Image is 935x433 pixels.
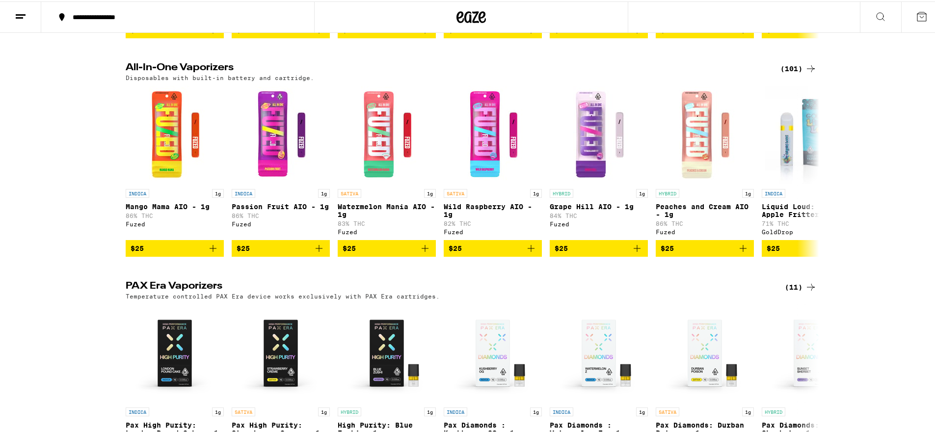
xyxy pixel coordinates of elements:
[343,243,356,251] span: $25
[232,239,330,255] button: Add to bag
[338,188,361,196] p: SATIVA
[126,188,149,196] p: INDICA
[785,280,817,292] a: (11)
[126,201,224,209] p: Mango Mama AIO - 1g
[338,84,436,183] img: Fuzed - Watermelon Mania AIO - 1g
[318,188,330,196] p: 1g
[338,406,361,415] p: HYBRID
[762,201,860,217] p: Liquid Loud: Sour Apple Fritter AIO - 1g
[232,188,255,196] p: INDICA
[742,188,754,196] p: 1g
[338,239,436,255] button: Add to bag
[338,201,436,217] p: Watermelon Mania AIO - 1g
[232,201,330,209] p: Passion Fruit AIO - 1g
[656,239,754,255] button: Add to bag
[126,280,769,292] h2: PAX Era Vaporizers
[232,84,330,183] img: Fuzed - Passion Fruit AIO - 1g
[762,227,860,234] div: GoldDrop
[126,84,224,239] a: Open page for Mango Mama AIO - 1g from Fuzed
[742,406,754,415] p: 1g
[444,84,542,183] img: Fuzed - Wild Raspberry AIO - 1g
[656,219,754,225] p: 86% THC
[765,84,856,183] img: GoldDrop - Liquid Loud: Sour Apple Fritter AIO - 1g
[656,303,754,401] img: PAX - Pax Diamonds: Durban Poison - 1g
[767,243,780,251] span: $25
[656,188,679,196] p: HYBRID
[550,84,648,239] a: Open page for Grape Hill AIO - 1g from Fuzed
[444,219,542,225] p: 82% THC
[126,406,149,415] p: INDICA
[762,219,860,225] p: 71% THC
[530,188,542,196] p: 1g
[656,227,754,234] div: Fuzed
[444,84,542,239] a: Open page for Wild Raspberry AIO - 1g from Fuzed
[780,61,817,73] a: (101)
[232,303,330,401] img: PAX - Pax High Purity: Strawberry Creme - 1g
[762,239,860,255] button: Add to bag
[656,201,754,217] p: Peaches and Cream AIO - 1g
[762,406,785,415] p: HYBRID
[550,219,648,226] div: Fuzed
[656,84,754,239] a: Open page for Peaches and Cream AIO - 1g from Fuzed
[550,201,648,209] p: Grape Hill AIO - 1g
[232,219,330,226] div: Fuzed
[6,7,71,15] span: Hi. Need any help?
[762,84,860,239] a: Open page for Liquid Loud: Sour Apple Fritter AIO - 1g from GoldDrop
[550,211,648,217] p: 84% THC
[126,211,224,217] p: 86% THC
[212,188,224,196] p: 1g
[232,406,255,415] p: SATIVA
[126,292,440,298] p: Temperature controlled PAX Era device works exclusively with PAX Era cartridges.
[444,227,542,234] div: Fuzed
[550,84,648,183] img: Fuzed - Grape Hill AIO - 1g
[232,211,330,217] p: 86% THC
[656,406,679,415] p: SATIVA
[126,219,224,226] div: Fuzed
[656,84,754,183] img: Fuzed - Peaches and Cream AIO - 1g
[212,406,224,415] p: 1g
[126,303,224,401] img: PAX - Pax High Purity: London Pound Cake - 1g
[762,188,785,196] p: INDICA
[550,303,648,401] img: PAX - Pax Diamonds : Watermelon Z - 1g
[131,243,144,251] span: $25
[126,61,769,73] h2: All-In-One Vaporizers
[550,188,573,196] p: HYBRID
[338,303,436,401] img: PAX - High Purity: Blue Zushi - 1g
[530,406,542,415] p: 1g
[338,84,436,239] a: Open page for Watermelon Mania AIO - 1g from Fuzed
[550,406,573,415] p: INDICA
[444,406,467,415] p: INDICA
[444,303,542,401] img: PAX - Pax Diamonds : Kushberry OG - 1g
[232,84,330,239] a: Open page for Passion Fruit AIO - 1g from Fuzed
[636,406,648,415] p: 1g
[636,188,648,196] p: 1g
[762,303,860,401] img: PAX - Pax Diamonds: Sunset Sherbet - 1g
[444,239,542,255] button: Add to bag
[318,406,330,415] p: 1g
[661,243,674,251] span: $25
[126,239,224,255] button: Add to bag
[424,188,436,196] p: 1g
[126,84,224,183] img: Fuzed - Mango Mama AIO - 1g
[338,219,436,225] p: 83% THC
[449,243,462,251] span: $25
[555,243,568,251] span: $25
[424,406,436,415] p: 1g
[126,73,314,80] p: Disposables with built-in battery and cartridge.
[444,201,542,217] p: Wild Raspberry AIO - 1g
[338,227,436,234] div: Fuzed
[237,243,250,251] span: $25
[550,239,648,255] button: Add to bag
[444,188,467,196] p: SATIVA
